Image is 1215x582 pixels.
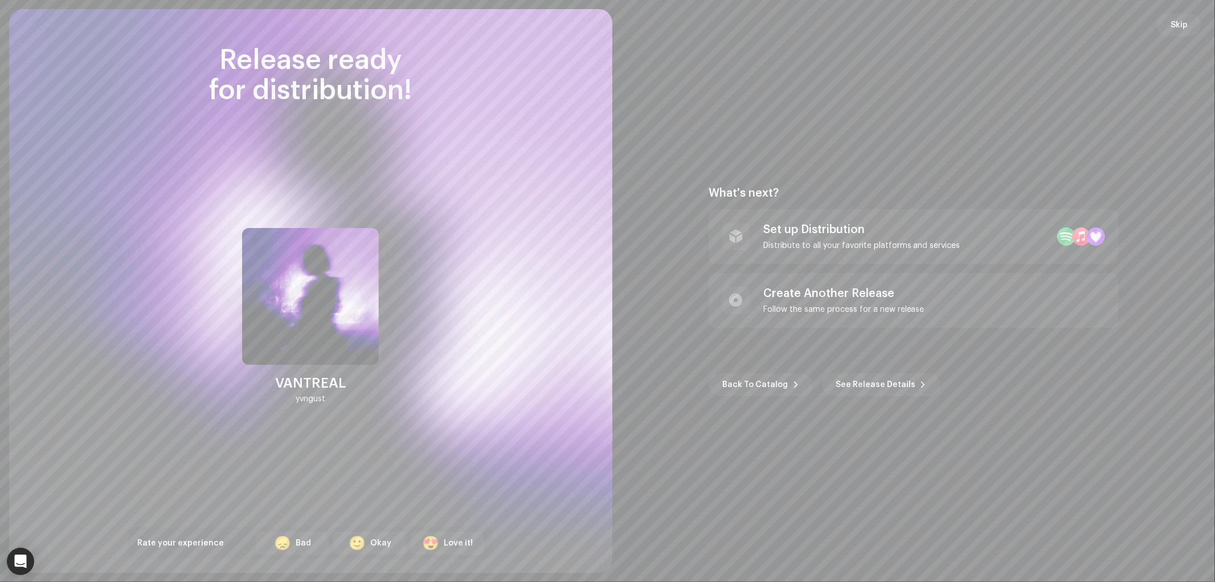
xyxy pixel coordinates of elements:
div: yvngust [296,392,325,406]
button: Back To Catalog [709,373,813,396]
div: Set up Distribution [763,223,960,237]
div: Release ready for distribution! [128,46,493,106]
re-a-post-create-item: Set up Distribution [709,209,1119,264]
span: Back To Catalog [722,373,788,396]
div: Distribute to all your favorite platforms and services [763,241,960,250]
div: VANTREAL [275,374,346,392]
div: Bad [296,538,311,550]
div: Okay [370,538,391,550]
re-a-post-create-item: Create Another Release [709,273,1119,328]
div: 😞 [274,536,291,550]
button: Skip [1157,14,1201,36]
div: Create Another Release [763,287,924,300]
div: Love it! [444,538,473,550]
div: What's next? [709,186,1119,200]
button: See Release Details [822,373,940,396]
img: 9621fbde-6043-4bd7-8054-e84758819749 [242,228,379,365]
span: Skip [1171,14,1188,36]
div: 🙂 [349,536,366,550]
div: Open Intercom Messenger [7,548,34,575]
div: Follow the same process for a new release [763,305,924,314]
span: Rate your experience [137,539,224,547]
span: See Release Details [836,373,915,396]
div: 😍 [422,536,439,550]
